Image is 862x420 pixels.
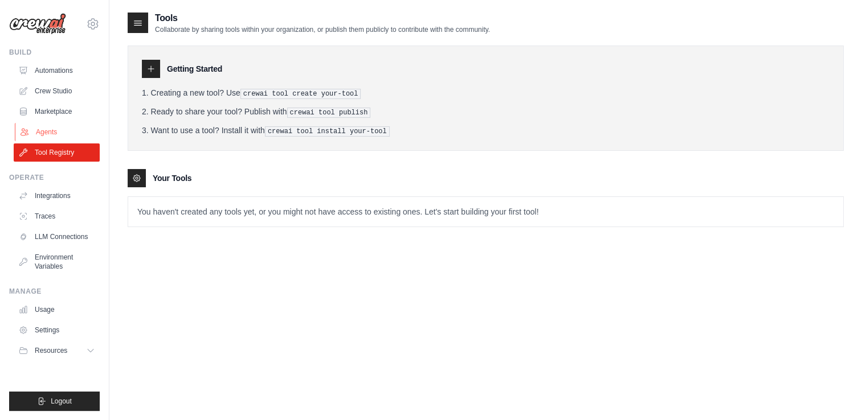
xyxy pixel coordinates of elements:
[240,89,361,99] pre: crewai tool create your-tool
[14,207,100,225] a: Traces
[14,187,100,205] a: Integrations
[128,197,843,227] p: You haven't created any tools yet, or you might not have access to existing ones. Let's start bui...
[35,346,67,355] span: Resources
[167,63,222,75] h3: Getting Started
[155,25,490,34] p: Collaborate by sharing tools within your organization, or publish them publicly to contribute wit...
[9,392,100,411] button: Logout
[14,248,100,275] a: Environment Variables
[14,82,100,100] a: Crew Studio
[9,13,66,35] img: Logo
[9,173,100,182] div: Operate
[14,228,100,246] a: LLM Connections
[155,11,490,25] h2: Tools
[14,321,100,339] a: Settings
[14,300,100,319] a: Usage
[265,126,390,137] pre: crewai tool install your-tool
[9,287,100,296] div: Manage
[51,397,72,406] span: Logout
[142,125,830,137] li: Want to use a tool? Install it with
[15,123,101,141] a: Agents
[142,106,830,118] li: Ready to share your tool? Publish with
[14,102,100,121] a: Marketplace
[14,143,100,162] a: Tool Registry
[14,341,100,360] button: Resources
[287,108,371,118] pre: crewai tool publish
[9,48,100,57] div: Build
[142,87,830,99] li: Creating a new tool? Use
[153,172,191,184] h3: Your Tools
[14,61,100,80] a: Automations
